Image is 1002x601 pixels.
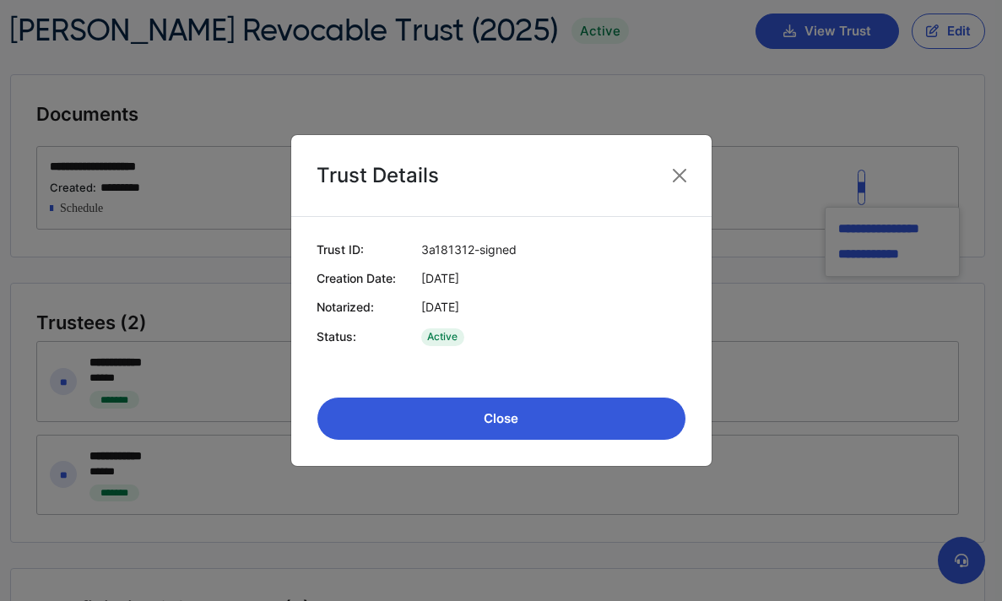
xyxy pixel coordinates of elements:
div: Status: [317,328,396,345]
button: Close [666,162,693,189]
div: [DATE] [421,271,686,287]
div: Notarized: [317,300,396,316]
div: Trust Details [317,160,439,191]
div: Creation Date: [317,271,396,287]
div: 3a181312-signed [421,242,686,258]
div: [DATE] [421,300,686,316]
button: Close [317,397,686,441]
span: Active [421,328,465,345]
div: Trust ID: [317,242,396,258]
